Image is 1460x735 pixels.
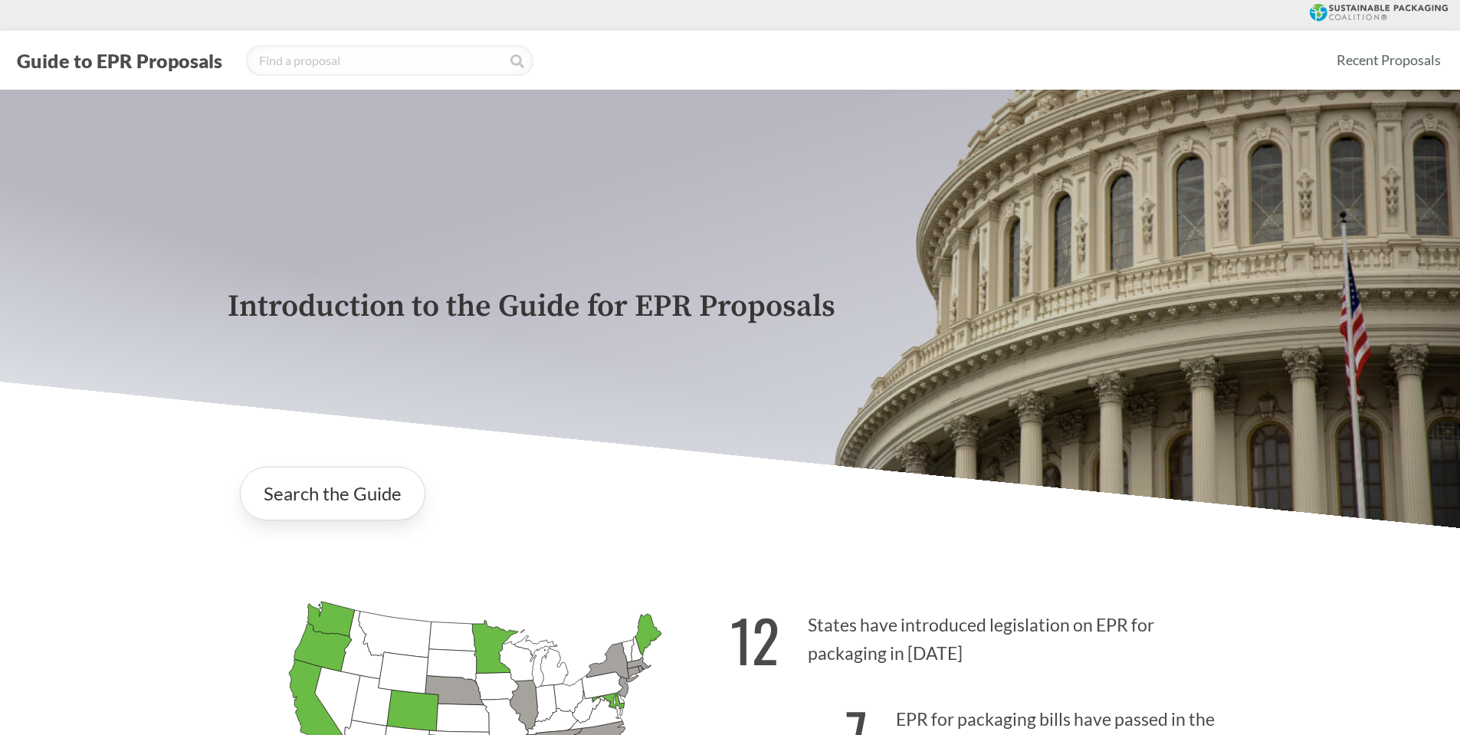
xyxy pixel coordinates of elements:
[730,597,779,682] strong: 12
[730,588,1233,682] p: States have introduced legislation on EPR for packaging in [DATE]
[12,48,227,73] button: Guide to EPR Proposals
[228,290,1233,324] p: Introduction to the Guide for EPR Proposals
[1330,43,1448,77] a: Recent Proposals
[246,45,533,76] input: Find a proposal
[240,467,425,520] a: Search the Guide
